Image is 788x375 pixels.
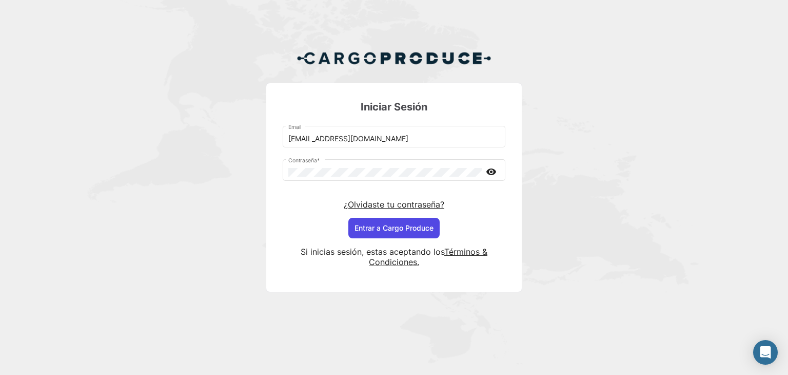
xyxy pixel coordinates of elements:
img: Cargo Produce Logo [297,46,491,70]
h3: Iniciar Sesión [283,100,505,114]
button: Entrar a Cargo Produce [348,218,440,238]
div: Abrir Intercom Messenger [753,340,778,365]
span: Si inicias sesión, estas aceptando los [301,247,444,257]
input: Email [288,135,500,143]
a: ¿Olvidaste tu contraseña? [344,199,444,210]
a: Términos & Condiciones. [369,247,487,267]
mat-icon: visibility [485,165,497,178]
